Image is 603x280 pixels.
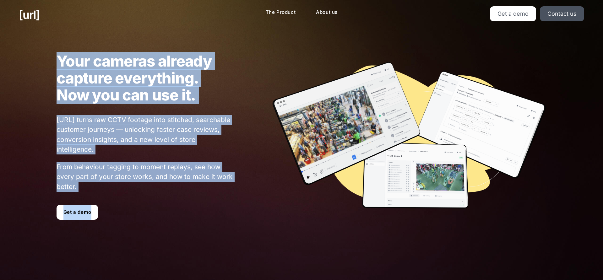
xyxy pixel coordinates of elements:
a: Get a demo [490,6,536,21]
span: [URL] turns raw CCTV footage into stitched, searchable customer journeys — unlocking faster case ... [57,115,234,154]
a: About us [311,6,343,19]
a: The Product [261,6,301,19]
span: From behaviour tagging to moment replays, see how every part of your store works, and how to make... [57,162,234,192]
a: [URL] [19,6,40,23]
h1: Your cameras already capture everything. Now you can use it. [57,53,234,104]
a: Get a demo [57,205,98,220]
a: Contact us [540,6,584,21]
